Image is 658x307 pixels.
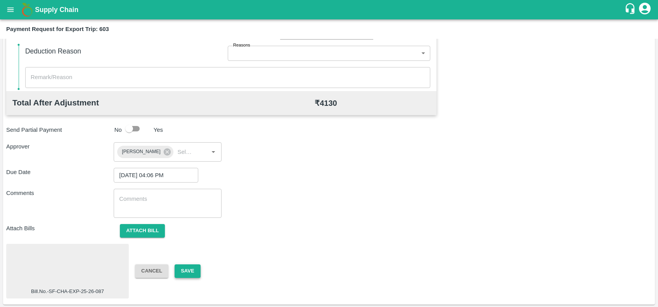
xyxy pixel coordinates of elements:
p: Send Partial Payment [6,126,111,134]
button: Open [208,147,218,157]
span: [PERSON_NAME] [117,148,165,156]
div: customer-support [624,3,638,17]
b: ₹ 4130 [315,99,337,107]
p: Approver [6,142,114,151]
div: account of current user [638,2,652,18]
label: Reasons [233,42,250,48]
p: Yes [154,126,163,134]
button: open drawer [2,1,19,19]
button: Cancel [135,264,168,278]
p: Due Date [6,168,114,176]
input: Choose date, selected date is Oct 10, 2025 [114,168,193,183]
a: Supply Chain [35,4,624,15]
p: No [114,126,122,134]
b: Supply Chain [35,6,78,14]
h6: Deduction Reason [25,46,228,57]
div: [PERSON_NAME] [117,146,173,158]
p: Attach Bills [6,224,114,233]
span: Bill.No.-SF-CHA-EXP-25-26-087 [31,288,104,295]
p: Comments [6,189,114,197]
button: Save [175,264,200,278]
button: Attach bill [120,224,165,238]
b: Payment Request for Export Trip: 603 [6,26,109,32]
input: Select approver [175,147,196,157]
b: Total After Adjustment [12,98,99,107]
img: logo [19,2,35,17]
